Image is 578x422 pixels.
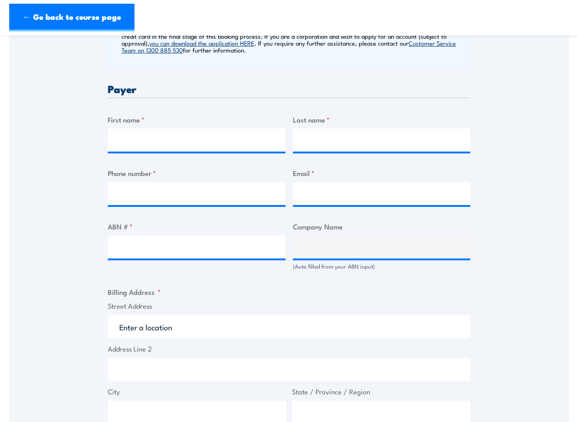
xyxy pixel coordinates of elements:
legend: Billing Address [108,287,161,297]
label: First name [108,114,286,125]
label: State / Province / Region [292,387,471,397]
label: Phone number [108,168,286,178]
label: Address Line 2 [108,344,470,354]
p: Payment on account is only available to approved Corporate Customers who have previously applied ... [122,19,468,53]
a: Customer Service Team on 1300 885 530 [122,39,456,54]
label: Company Name [293,221,471,232]
label: City [108,387,286,397]
label: ABN # [108,221,286,232]
a: you can download the application HERE [149,39,254,47]
label: Email [293,168,471,178]
h3: Payer [108,83,470,94]
label: Street Address [108,301,470,311]
label: Last name [293,114,471,125]
div: (Auto filled from your ABN input) [293,262,471,271]
a: ← Go back to course page [9,4,134,31]
input: Enter a location [108,315,470,338]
